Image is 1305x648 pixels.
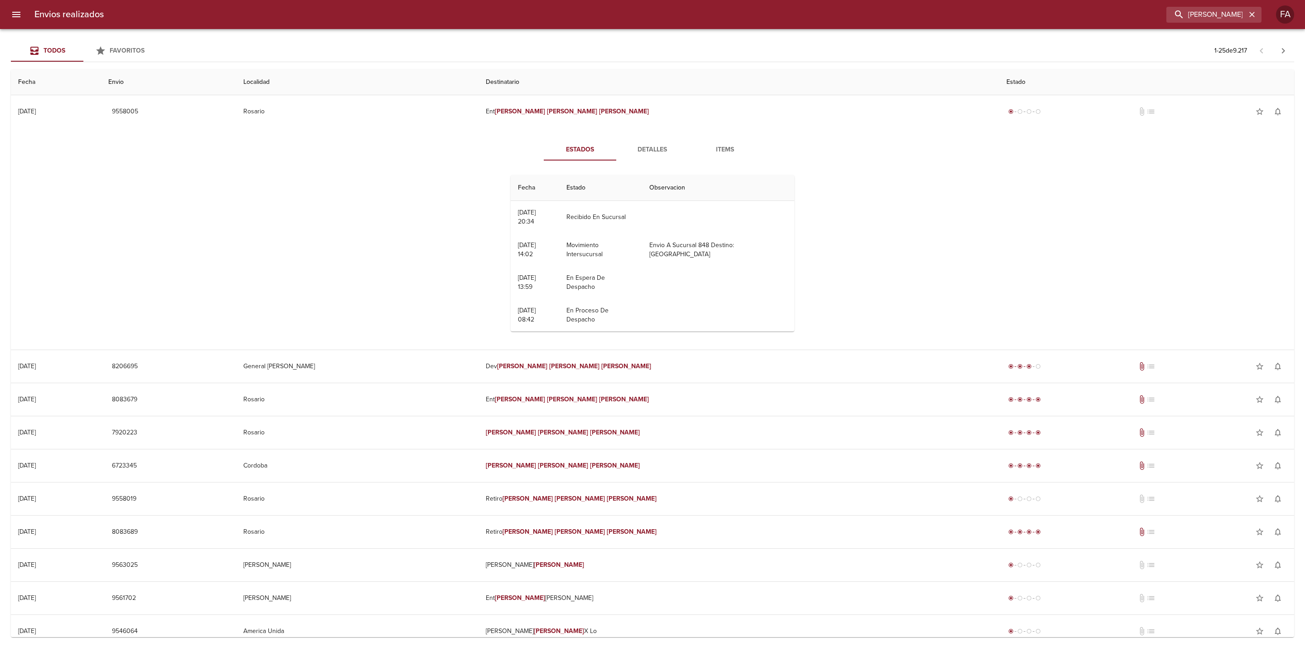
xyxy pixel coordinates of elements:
span: radio_button_checked [1017,463,1023,468]
span: radio_button_unchecked [1035,562,1041,568]
td: Rosario [236,383,478,416]
div: [DATE] [18,627,36,635]
span: radio_button_checked [1026,529,1032,535]
div: [DATE] [18,594,36,602]
span: star_border [1255,527,1264,536]
button: 6723345 [108,458,140,474]
td: [PERSON_NAME] [478,549,999,581]
span: radio_button_checked [1008,364,1014,369]
em: [PERSON_NAME] [486,462,536,469]
span: radio_button_checked [1008,397,1014,402]
span: Detalles [622,144,683,156]
em: [PERSON_NAME] [497,362,547,370]
em: [PERSON_NAME] [495,395,545,403]
em: [PERSON_NAME] [599,107,649,115]
span: radio_button_checked [1017,430,1023,435]
span: 9561702 [112,593,136,604]
span: notifications_none [1273,395,1282,404]
span: 6723345 [112,460,137,472]
td: Rosario [236,482,478,515]
span: radio_button_unchecked [1035,595,1041,601]
td: Dev [478,350,999,383]
span: 8083679 [112,394,137,405]
button: Agregar a favoritos [1251,490,1269,508]
button: Agregar a favoritos [1251,102,1269,121]
em: [PERSON_NAME] [495,594,545,602]
span: radio_button_checked [1035,529,1041,535]
span: No tiene pedido asociado [1146,594,1155,603]
div: [DATE] 20:34 [518,209,536,225]
span: Tiene documentos adjuntos [1137,362,1146,371]
span: radio_button_checked [1026,397,1032,402]
td: Recibido En Sucursal [559,201,642,234]
span: radio_button_unchecked [1035,629,1041,634]
span: No tiene pedido asociado [1146,560,1155,570]
span: star_border [1255,594,1264,603]
p: 1 - 25 de 9.217 [1214,46,1247,55]
td: Cordoba [236,449,478,482]
span: Pagina anterior [1251,46,1272,55]
button: Agregar a favoritos [1251,390,1269,409]
span: No tiene documentos adjuntos [1137,494,1146,503]
td: General [PERSON_NAME] [236,350,478,383]
span: radio_button_checked [1008,463,1014,468]
span: radio_button_unchecked [1026,562,1032,568]
div: [DATE] [18,462,36,469]
button: menu [5,4,27,25]
span: radio_button_checked [1008,109,1014,114]
button: Activar notificaciones [1269,357,1287,375]
span: radio_button_checked [1026,364,1032,369]
span: No tiene pedido asociado [1146,362,1155,371]
div: Generado [1006,494,1043,503]
button: 9561702 [108,590,140,607]
button: Agregar a favoritos [1251,622,1269,640]
span: 7920223 [112,427,137,438]
span: No tiene documentos adjuntos [1137,594,1146,603]
button: 8083689 [108,524,141,541]
div: FA [1276,5,1294,24]
span: radio_button_unchecked [1017,496,1023,502]
td: Ent [478,95,999,128]
div: En viaje [1006,362,1043,371]
em: [PERSON_NAME] [538,462,588,469]
div: Generado [1006,107,1043,116]
span: radio_button_checked [1035,430,1041,435]
span: Tiene documentos adjuntos [1137,428,1146,437]
span: radio_button_checked [1008,595,1014,601]
th: Envio [101,69,236,95]
em: [PERSON_NAME] [555,495,605,502]
em: [PERSON_NAME] [547,107,597,115]
span: radio_button_checked [1008,496,1014,502]
span: radio_button_unchecked [1017,629,1023,634]
div: Generado [1006,560,1043,570]
span: Tiene documentos adjuntos [1137,527,1146,536]
input: buscar [1166,7,1246,23]
em: [PERSON_NAME] [601,362,652,370]
div: [DATE] 13:59 [518,274,536,291]
span: radio_button_checked [1008,430,1014,435]
table: Tabla de seguimiento [511,175,794,331]
td: Ent [478,383,999,416]
span: No tiene documentos adjuntos [1137,107,1146,116]
span: notifications_none [1273,428,1282,437]
span: 9558019 [112,493,136,505]
em: [PERSON_NAME] [549,362,599,370]
span: radio_button_unchecked [1017,562,1023,568]
span: notifications_none [1273,560,1282,570]
span: No tiene pedido asociado [1146,461,1155,470]
span: No tiene pedido asociado [1146,107,1155,116]
em: [PERSON_NAME] [590,429,640,436]
span: notifications_none [1273,627,1282,636]
span: 8206695 [112,361,138,372]
th: Destinatario [478,69,999,95]
th: Fecha [11,69,101,95]
span: notifications_none [1273,362,1282,371]
span: star_border [1255,395,1264,404]
td: En Proceso De Despacho [559,299,642,331]
button: Activar notificaciones [1269,523,1287,541]
th: Localidad [236,69,478,95]
span: radio_button_unchecked [1017,109,1023,114]
button: Agregar a favoritos [1251,523,1269,541]
em: [PERSON_NAME] [590,462,640,469]
div: [DATE] [18,528,36,536]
